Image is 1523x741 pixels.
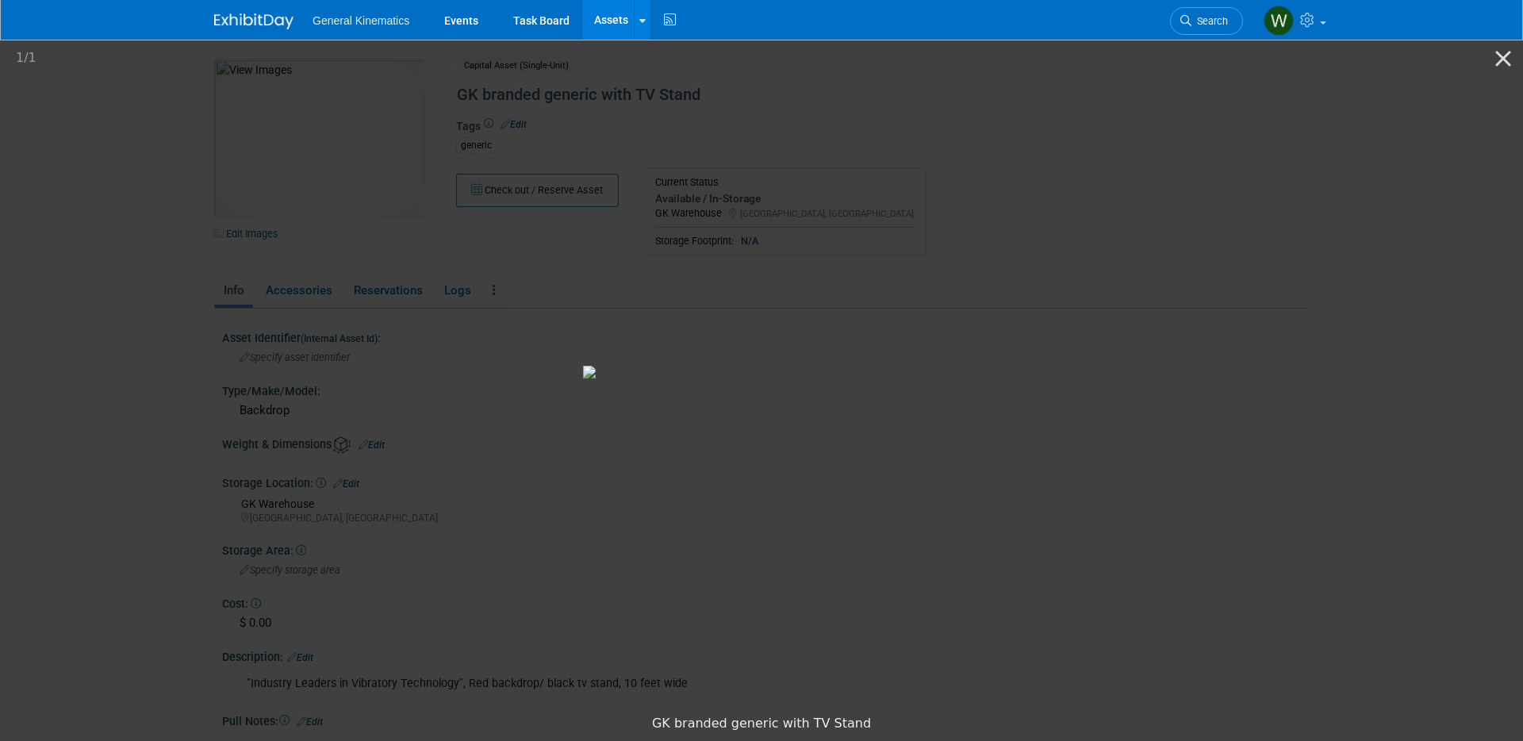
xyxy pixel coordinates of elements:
span: Search [1191,15,1228,27]
span: 1 [29,50,36,65]
img: GK branded generic with TV Stand [583,366,940,378]
span: General Kinematics [313,14,409,27]
button: Close gallery [1483,40,1523,77]
img: Whitney Swanson [1264,6,1294,36]
span: 1 [16,50,24,65]
a: Search [1170,7,1243,35]
img: ExhibitDay [214,13,293,29]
